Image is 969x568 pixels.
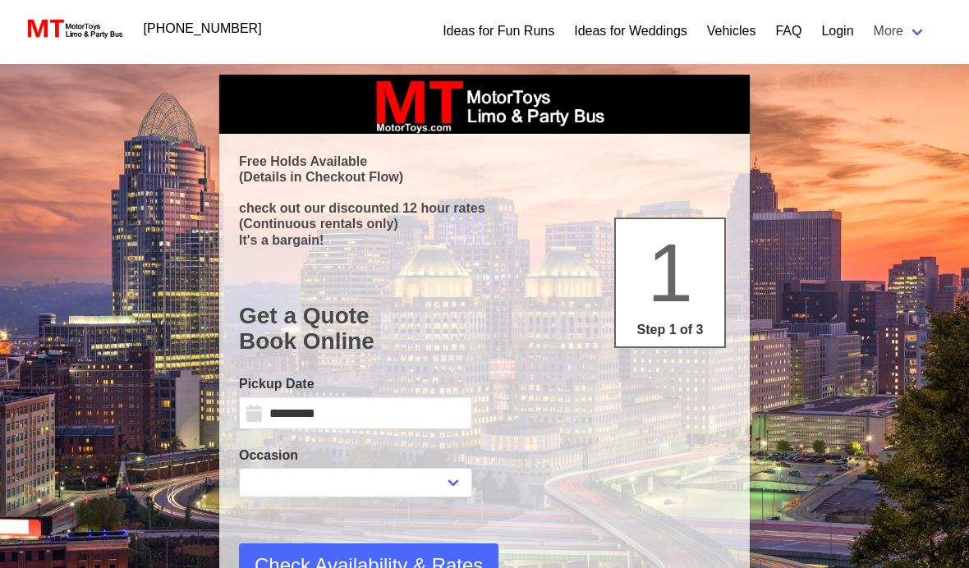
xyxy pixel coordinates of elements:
span: 1 [647,227,693,318]
img: box_logo_brand.jpeg [361,75,608,134]
a: [PHONE_NUMBER] [134,12,272,45]
a: More [864,15,936,48]
p: It's a bargain! [239,232,730,248]
a: Vehicles [707,21,756,41]
p: (Details in Checkout Flow) [239,169,730,185]
p: Step 1 of 3 [622,320,718,340]
img: MotorToys Logo [23,17,124,40]
a: Ideas for Weddings [574,21,687,41]
p: check out our discounted 12 hour rates [239,200,730,216]
a: Login [821,21,853,41]
label: Pickup Date [239,374,472,394]
label: Occasion [239,446,472,465]
a: Ideas for Fun Runs [443,21,554,41]
p: (Continuous rentals only) [239,216,730,231]
a: FAQ [775,21,801,41]
p: Free Holds Available [239,153,730,169]
h1: Get a Quote Book Online [239,303,730,355]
